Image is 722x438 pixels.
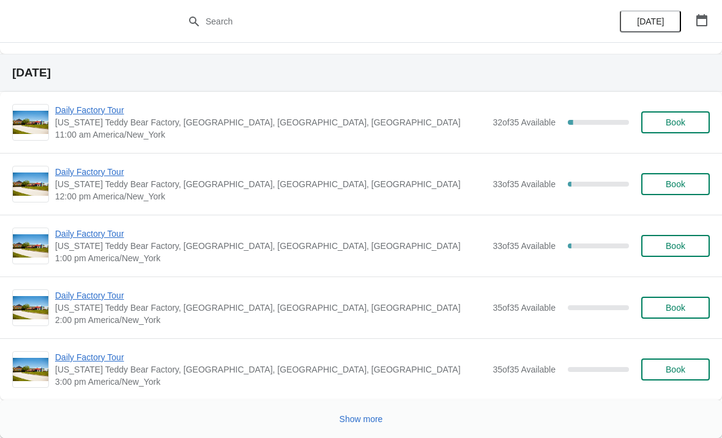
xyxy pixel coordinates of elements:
[13,358,48,382] img: Daily Factory Tour | Vermont Teddy Bear Factory, Shelburne Road, Shelburne, VT, USA | 3:00 pm Ame...
[666,365,685,374] span: Book
[13,296,48,320] img: Daily Factory Tour | Vermont Teddy Bear Factory, Shelburne Road, Shelburne, VT, USA | 2:00 pm Ame...
[493,179,556,189] span: 33 of 35 Available
[666,241,685,251] span: Book
[55,376,486,388] span: 3:00 pm America/New_York
[55,252,486,264] span: 1:00 pm America/New_York
[55,240,486,252] span: [US_STATE] Teddy Bear Factory, [GEOGRAPHIC_DATA], [GEOGRAPHIC_DATA], [GEOGRAPHIC_DATA]
[55,116,486,128] span: [US_STATE] Teddy Bear Factory, [GEOGRAPHIC_DATA], [GEOGRAPHIC_DATA], [GEOGRAPHIC_DATA]
[493,117,556,127] span: 32 of 35 Available
[13,234,48,258] img: Daily Factory Tour | Vermont Teddy Bear Factory, Shelburne Road, Shelburne, VT, USA | 1:00 pm Ame...
[55,289,486,302] span: Daily Factory Tour
[55,363,486,376] span: [US_STATE] Teddy Bear Factory, [GEOGRAPHIC_DATA], [GEOGRAPHIC_DATA], [GEOGRAPHIC_DATA]
[493,303,556,313] span: 35 of 35 Available
[493,365,556,374] span: 35 of 35 Available
[13,111,48,135] img: Daily Factory Tour | Vermont Teddy Bear Factory, Shelburne Road, Shelburne, VT, USA | 11:00 am Am...
[641,358,710,380] button: Book
[641,173,710,195] button: Book
[620,10,681,32] button: [DATE]
[666,303,685,313] span: Book
[55,128,486,141] span: 11:00 am America/New_York
[55,190,486,202] span: 12:00 pm America/New_York
[340,414,383,424] span: Show more
[335,408,388,430] button: Show more
[55,314,486,326] span: 2:00 pm America/New_York
[55,228,486,240] span: Daily Factory Tour
[666,117,685,127] span: Book
[55,178,486,190] span: [US_STATE] Teddy Bear Factory, [GEOGRAPHIC_DATA], [GEOGRAPHIC_DATA], [GEOGRAPHIC_DATA]
[205,10,541,32] input: Search
[641,297,710,319] button: Book
[12,67,710,79] h2: [DATE]
[641,111,710,133] button: Book
[55,302,486,314] span: [US_STATE] Teddy Bear Factory, [GEOGRAPHIC_DATA], [GEOGRAPHIC_DATA], [GEOGRAPHIC_DATA]
[55,351,486,363] span: Daily Factory Tour
[13,173,48,196] img: Daily Factory Tour | Vermont Teddy Bear Factory, Shelburne Road, Shelburne, VT, USA | 12:00 pm Am...
[55,166,486,178] span: Daily Factory Tour
[637,17,664,26] span: [DATE]
[493,241,556,251] span: 33 of 35 Available
[55,104,486,116] span: Daily Factory Tour
[641,235,710,257] button: Book
[666,179,685,189] span: Book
